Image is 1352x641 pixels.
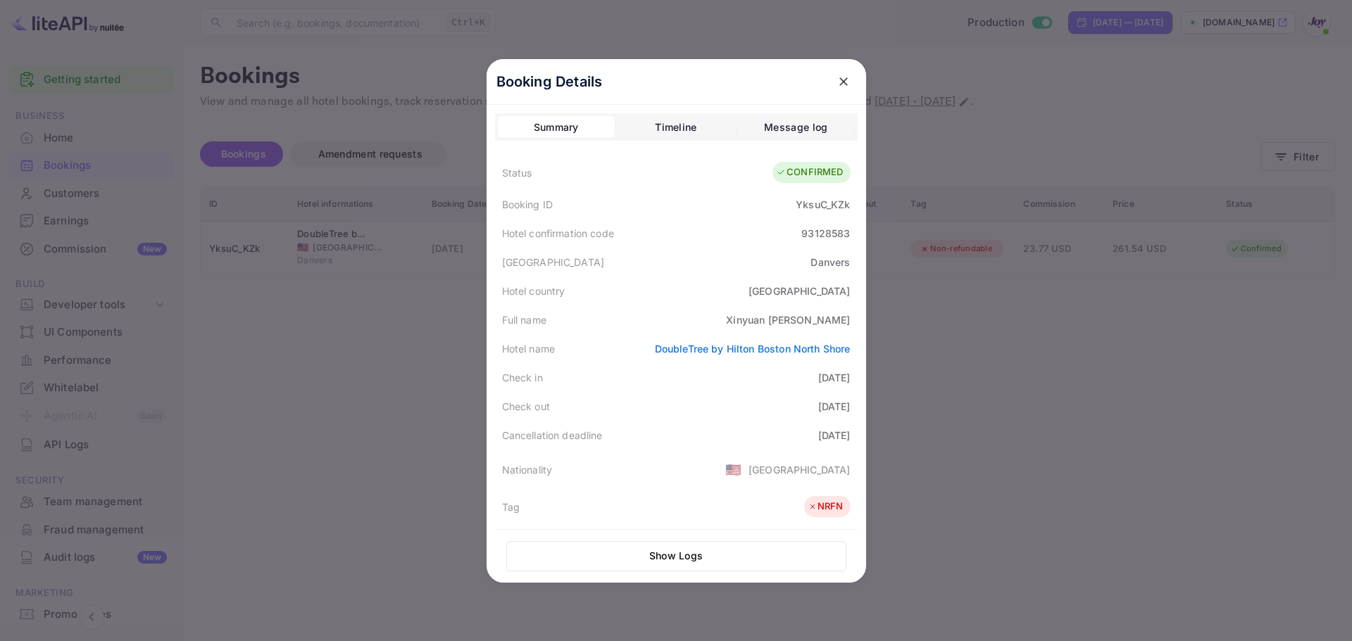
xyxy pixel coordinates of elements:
div: Full name [502,312,546,327]
div: Hotel name [502,341,556,356]
div: [DATE] [818,399,851,414]
div: YksuC_KZk [796,197,850,212]
div: [GEOGRAPHIC_DATA] [749,462,851,477]
div: NRFN [808,500,844,514]
div: Hotel confirmation code [502,226,614,241]
div: Message log [764,119,827,136]
div: Booking ID [502,197,553,212]
div: Danvers [810,255,850,269]
button: Timeline [618,116,734,139]
div: Timeline [655,119,696,136]
button: Summary [498,116,615,139]
div: [GEOGRAPHIC_DATA] [749,284,851,298]
div: Xinyuan [PERSON_NAME] [726,312,850,327]
div: Tag [502,500,520,514]
div: CONFIRMED [776,165,843,179]
div: Check out [502,399,550,414]
button: Message log [737,116,854,139]
span: United States [725,457,741,482]
button: close [831,69,856,94]
div: 93128583 [801,226,850,241]
div: [DATE] [818,428,851,443]
button: Show Logs [506,541,846,571]
div: Summary [534,119,579,136]
div: Hotel country [502,284,565,298]
div: [GEOGRAPHIC_DATA] [502,255,605,269]
div: Check in [502,370,543,385]
div: Nationality [502,462,553,477]
p: Booking Details [496,71,603,92]
a: DoubleTree by Hilton Boston North Shore [655,343,851,355]
div: Cancellation deadline [502,428,603,443]
div: [DATE] [818,370,851,385]
div: Status [502,165,532,180]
